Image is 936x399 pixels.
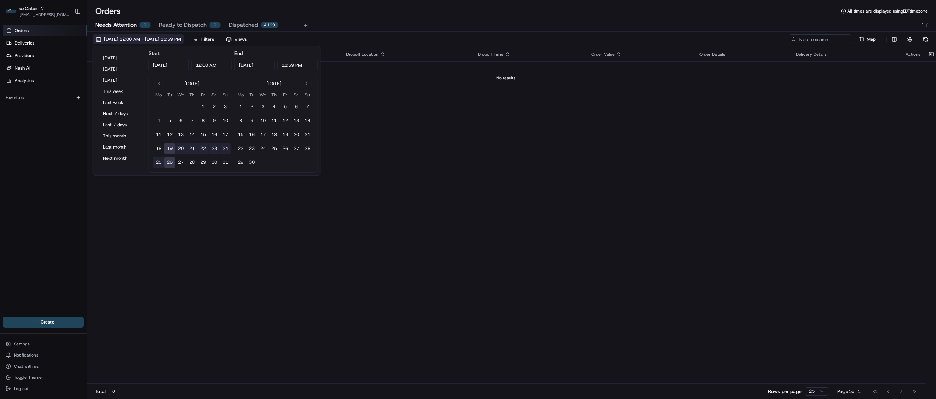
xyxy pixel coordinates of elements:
button: 15 [235,129,246,140]
button: 1 [235,101,246,112]
input: Date [234,59,275,71]
th: Friday [198,91,209,98]
span: Needs Attention [95,21,137,29]
p: Rows per page [768,388,802,395]
th: Monday [153,91,164,98]
span: Dispatched [229,21,258,29]
button: Refresh [921,34,930,44]
input: Clear [18,45,115,53]
input: Time [277,59,318,71]
input: Date [149,59,189,71]
span: Create [41,319,54,325]
div: Dropoff Location [346,51,467,57]
div: Total [95,388,119,395]
div: Start new chat [24,67,114,74]
img: Nash [7,7,21,21]
button: 22 [198,143,209,154]
button: 19 [280,129,291,140]
span: Providers [15,53,34,59]
button: 17 [220,129,231,140]
p: Welcome 👋 [7,28,127,39]
button: [DATE] [100,64,142,74]
button: 21 [186,143,198,154]
button: Last 7 days [100,120,142,130]
a: Deliveries [3,38,87,49]
button: This week [100,87,142,96]
div: 4169 [261,22,278,28]
button: Next 7 days [100,109,142,119]
th: Sunday [220,91,231,98]
button: 10 [257,115,269,126]
a: 📗Knowledge Base [4,98,56,111]
a: Orders [3,25,87,36]
button: 8 [235,115,246,126]
div: [DATE] [266,80,281,87]
button: 11 [269,115,280,126]
button: [DATE] 12:00 AM - [DATE] 11:59 PM [93,34,184,44]
button: 29 [235,157,246,168]
button: [DATE] [100,75,142,85]
span: Toggle Theme [14,375,42,380]
button: Last week [100,98,142,107]
span: Nash AI [15,65,30,71]
button: [EMAIL_ADDRESS][DOMAIN_NAME] [19,12,69,17]
div: 0 [109,388,119,395]
th: Sunday [302,91,313,98]
span: Orders [15,27,29,34]
span: All times are displayed using EDT timezone [847,8,928,14]
button: 29 [198,157,209,168]
button: 2 [209,101,220,112]
button: 10 [220,115,231,126]
button: 17 [257,129,269,140]
input: Time [191,59,232,71]
button: Go to previous month [154,79,164,88]
button: 2 [246,101,257,112]
span: Deliveries [15,40,34,46]
button: 8 [198,115,209,126]
button: 4 [269,101,280,112]
button: 1 [198,101,209,112]
span: [DATE] 12:00 AM - [DATE] 11:59 PM [104,36,181,42]
h1: Orders [95,6,121,17]
button: 7 [302,101,313,112]
button: Next month [100,153,142,163]
th: Wednesday [257,91,269,98]
button: 6 [291,101,302,112]
button: 16 [246,129,257,140]
div: Favorites [3,92,84,103]
input: Type to search [789,34,851,44]
button: ezCaterezCater[EMAIL_ADDRESS][DOMAIN_NAME] [3,3,72,19]
th: Saturday [209,91,220,98]
button: Log out [3,384,84,393]
div: 0 [209,22,221,28]
div: We're available if you need us! [24,74,88,79]
label: Start [149,50,160,56]
button: 5 [164,115,175,126]
div: Order Details [699,51,785,57]
button: ezCater [19,5,37,12]
div: No results. [90,75,923,81]
button: 18 [153,143,164,154]
button: 26 [164,157,175,168]
button: 31 [220,157,231,168]
button: 6 [175,115,186,126]
button: [DATE] [100,53,142,63]
button: 18 [269,129,280,140]
button: 28 [302,143,313,154]
span: API Documentation [66,101,112,108]
button: 12 [164,129,175,140]
button: 14 [302,115,313,126]
div: 0 [139,22,151,28]
img: ezCater [6,9,17,14]
button: 15 [198,129,209,140]
button: 23 [246,143,257,154]
button: 20 [175,143,186,154]
button: 26 [280,143,291,154]
th: Saturday [291,91,302,98]
span: Log out [14,386,28,391]
button: Create [3,317,84,328]
button: 24 [220,143,231,154]
button: 5 [280,101,291,112]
